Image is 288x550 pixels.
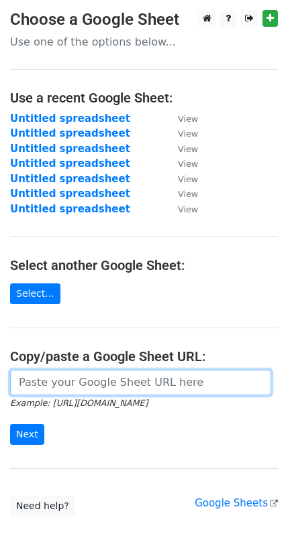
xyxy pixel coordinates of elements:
[178,129,198,139] small: View
[10,398,148,408] small: Example: [URL][DOMAIN_NAME]
[10,90,278,106] h4: Use a recent Google Sheet:
[10,496,75,517] a: Need help?
[164,188,198,200] a: View
[178,114,198,124] small: View
[164,143,198,155] a: View
[221,486,288,550] iframe: Chat Widget
[10,143,130,155] a: Untitled spreadsheet
[10,173,130,185] a: Untitled spreadsheet
[10,203,130,215] a: Untitled spreadsheet
[164,173,198,185] a: View
[164,127,198,139] a: View
[178,174,198,184] small: View
[178,189,198,199] small: View
[178,144,198,154] small: View
[178,204,198,214] small: View
[164,113,198,125] a: View
[195,497,278,509] a: Google Sheets
[10,188,130,200] a: Untitled spreadsheet
[164,203,198,215] a: View
[10,370,271,395] input: Paste your Google Sheet URL here
[10,424,44,445] input: Next
[10,283,60,304] a: Select...
[10,257,278,273] h4: Select another Google Sheet:
[10,127,130,139] a: Untitled spreadsheet
[10,35,278,49] p: Use one of the options below...
[178,159,198,169] small: View
[10,348,278,364] h4: Copy/paste a Google Sheet URL:
[10,157,130,169] a: Untitled spreadsheet
[164,157,198,169] a: View
[10,10,278,29] h3: Choose a Google Sheet
[10,113,130,125] a: Untitled spreadsheet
